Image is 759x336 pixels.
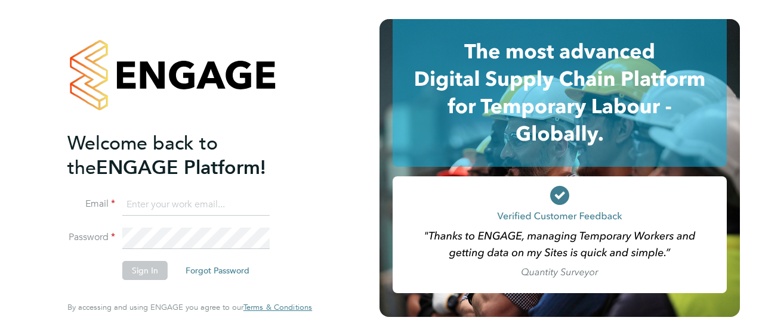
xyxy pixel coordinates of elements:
h2: ENGAGE Platform! [67,131,300,180]
label: Email [67,198,115,210]
a: Terms & Conditions [243,303,312,312]
label: Password [67,231,115,244]
span: By accessing and using ENGAGE you agree to our [67,302,312,312]
button: Forgot Password [176,261,259,280]
span: Terms & Conditions [243,302,312,312]
span: Welcome back to the [67,132,218,179]
input: Enter your work email... [122,194,270,216]
button: Sign In [122,261,168,280]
